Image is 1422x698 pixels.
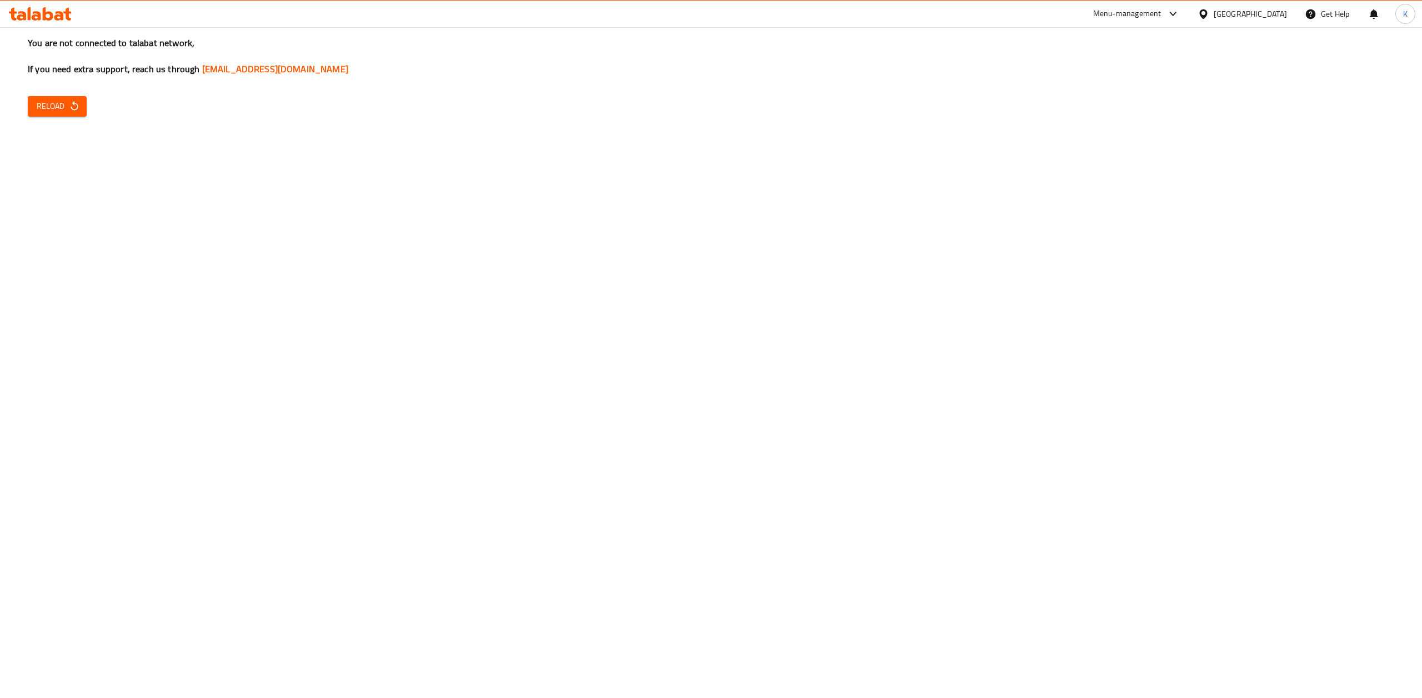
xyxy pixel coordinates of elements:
[1214,8,1287,20] div: [GEOGRAPHIC_DATA]
[28,37,1394,76] h3: You are not connected to talabat network, If you need extra support, reach us through
[1403,8,1408,20] span: K
[37,99,78,113] span: Reload
[28,96,87,117] button: Reload
[202,61,348,77] a: [EMAIL_ADDRESS][DOMAIN_NAME]
[1093,7,1161,21] div: Menu-management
